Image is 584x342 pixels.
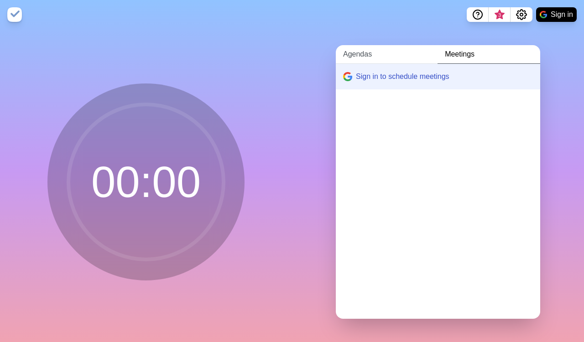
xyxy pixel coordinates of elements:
span: 3 [496,11,503,19]
button: Help [467,7,489,22]
button: What’s new [489,7,511,22]
img: google logo [540,11,547,18]
button: Sign in to schedule meetings [336,64,540,89]
button: Settings [511,7,532,22]
img: timeblocks logo [7,7,22,22]
a: Meetings [438,45,540,64]
button: Sign in [536,7,577,22]
img: google logo [343,72,352,81]
a: Agendas [336,45,438,64]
